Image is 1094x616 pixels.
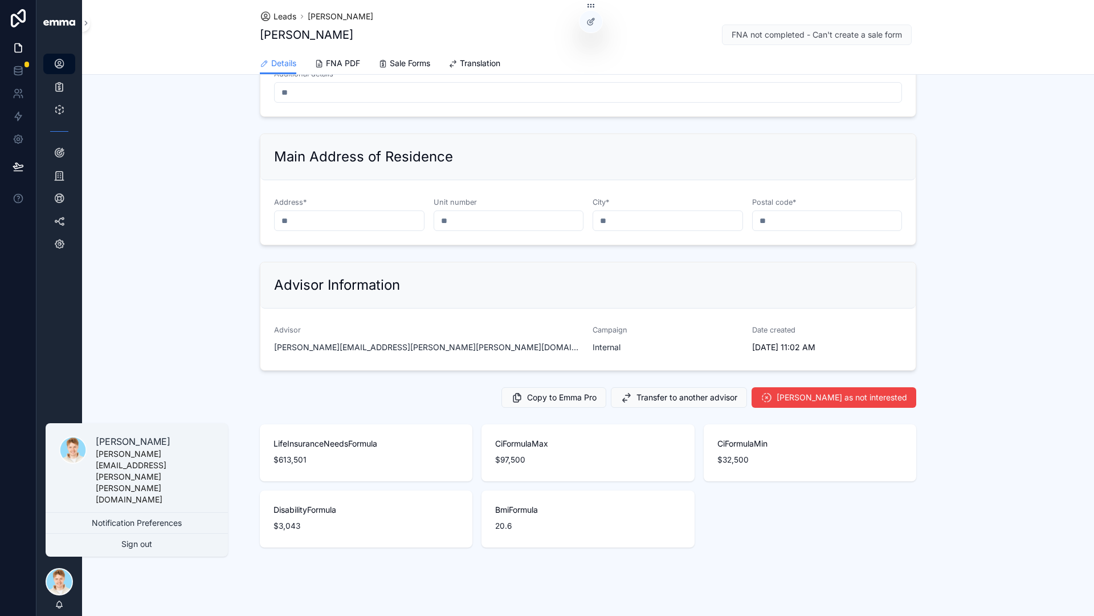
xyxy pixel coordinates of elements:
a: Internal [593,342,621,353]
span: $3,043 [273,518,459,534]
span: DisabilityFormula [273,504,459,516]
button: Sign out [46,534,228,554]
span: BmiFormula [495,504,680,516]
button: Copy to Emma Pro [501,387,606,408]
a: Translation [448,53,500,76]
p: [PERSON_NAME] [96,435,214,448]
span: CiFormulaMin [717,438,903,449]
span: Details [271,58,296,69]
a: [PERSON_NAME][EMAIL_ADDRESS][PERSON_NAME][PERSON_NAME][DOMAIN_NAME] [274,342,583,353]
button: Transfer to another advisor [611,387,747,408]
a: FNA PDF [315,53,360,76]
a: [PERSON_NAME] [308,11,373,22]
a: Details [260,53,296,75]
span: LifeInsuranceNeedsFormula [273,438,459,449]
img: App logo [43,20,75,26]
span: CiFormulaMax [495,438,680,449]
button: [PERSON_NAME] as not interested [752,387,916,408]
h2: Advisor Information [274,276,400,294]
div: scrollable content [36,46,82,269]
span: $32,500 [717,452,903,468]
button: Notification Preferences [46,513,228,533]
span: Date created [752,326,795,334]
span: Translation [460,58,500,69]
span: $613,501 [273,452,459,468]
h2: Main Address of Residence [274,148,453,166]
span: $97,500 [495,452,680,468]
span: Transfer to another advisor [636,392,737,403]
span: Unit number [434,198,477,206]
span: [PERSON_NAME] as not interested [777,392,907,403]
a: Leads [260,11,296,22]
a: Sale Forms [378,53,430,76]
span: [DATE] 11:02 AM [752,342,903,353]
span: Address* [274,198,307,206]
span: FNA PDF [326,58,360,69]
span: Campaign [593,326,627,334]
span: Postal code* [752,198,796,206]
h1: [PERSON_NAME] [260,27,353,43]
span: 20.6 [495,518,680,534]
span: City* [593,198,609,206]
span: Copy to Emma Pro [527,392,597,403]
span: Advisor [274,326,301,334]
p: [PERSON_NAME][EMAIL_ADDRESS][PERSON_NAME][PERSON_NAME][DOMAIN_NAME] [96,448,214,505]
span: Leads [273,11,296,22]
span: Sale Forms [390,58,430,69]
